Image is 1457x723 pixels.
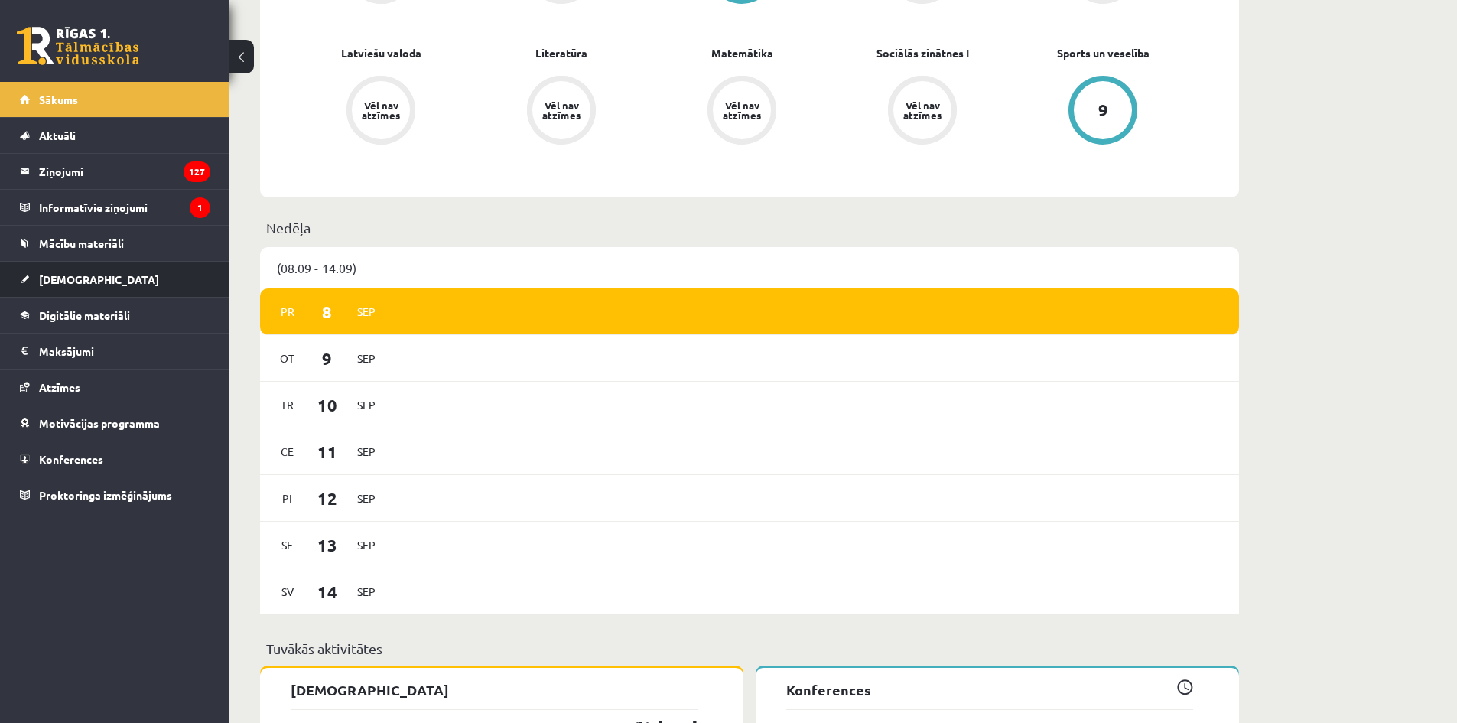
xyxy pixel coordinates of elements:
[20,477,210,513] a: Proktoringa izmēģinājums
[272,487,304,510] span: Pi
[652,76,832,148] a: Vēl nav atzīmes
[786,679,1193,700] p: Konferences
[350,440,382,464] span: Sep
[832,76,1013,148] a: Vēl nav atzīmes
[260,247,1239,288] div: (08.09 - 14.09)
[20,405,210,441] a: Motivācijas programma
[540,100,583,120] div: Vēl nav atzīmes
[39,236,124,250] span: Mācību materiāli
[190,197,210,218] i: 1
[304,299,351,324] span: 8
[876,45,969,61] a: Sociālās zinātnes I
[20,370,210,405] a: Atzīmes
[1013,76,1193,148] a: 9
[272,533,304,557] span: Se
[20,334,210,369] a: Maksājumi
[471,76,652,148] a: Vēl nav atzīmes
[39,380,80,394] span: Atzīmes
[39,416,160,430] span: Motivācijas programma
[304,346,351,371] span: 9
[291,679,698,700] p: [DEMOGRAPHIC_DATA]
[272,347,304,370] span: Ot
[350,393,382,417] span: Sep
[39,93,78,106] span: Sākums
[359,100,402,120] div: Vēl nav atzīmes
[20,298,210,333] a: Digitālie materiāli
[39,129,76,142] span: Aktuāli
[20,262,210,297] a: [DEMOGRAPHIC_DATA]
[272,580,304,604] span: Sv
[39,452,103,466] span: Konferences
[266,638,1233,659] p: Tuvākās aktivitātes
[272,300,304,324] span: Pr
[20,441,210,477] a: Konferences
[39,488,172,502] span: Proktoringa izmēģinājums
[304,392,351,418] span: 10
[20,118,210,153] a: Aktuāli
[304,532,351,558] span: 13
[901,100,944,120] div: Vēl nav atzīmes
[272,393,304,417] span: Tr
[304,439,351,464] span: 11
[20,190,210,225] a: Informatīvie ziņojumi1
[39,308,130,322] span: Digitālie materiāli
[39,334,210,369] legend: Maksājumi
[720,100,763,120] div: Vēl nav atzīmes
[304,486,351,511] span: 12
[266,217,1233,238] p: Nedēļa
[39,272,159,286] span: [DEMOGRAPHIC_DATA]
[291,76,471,148] a: Vēl nav atzīmes
[20,226,210,261] a: Mācību materiāli
[350,300,382,324] span: Sep
[184,161,210,182] i: 127
[341,45,421,61] a: Latviešu valoda
[272,440,304,464] span: Ce
[535,45,587,61] a: Literatūra
[20,82,210,117] a: Sākums
[39,190,210,225] legend: Informatīvie ziņojumi
[1098,102,1108,119] div: 9
[1057,45,1150,61] a: Sports un veselība
[17,27,139,65] a: Rīgas 1. Tālmācības vidusskola
[304,579,351,604] span: 14
[20,154,210,189] a: Ziņojumi127
[350,347,382,370] span: Sep
[350,533,382,557] span: Sep
[39,154,210,189] legend: Ziņojumi
[350,580,382,604] span: Sep
[711,45,773,61] a: Matemātika
[350,487,382,510] span: Sep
